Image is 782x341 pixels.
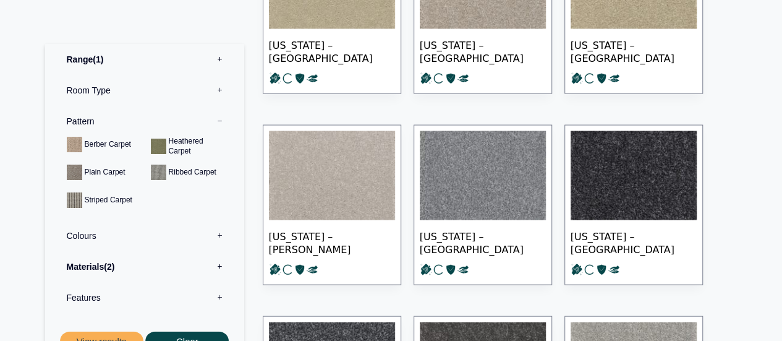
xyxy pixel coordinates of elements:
span: [US_STATE] – [GEOGRAPHIC_DATA] [420,220,546,263]
span: [US_STATE] – [PERSON_NAME] [269,220,395,263]
a: [US_STATE] – [GEOGRAPHIC_DATA] [414,124,552,285]
label: Pattern [54,105,235,136]
img: Puerto Rico Laguna [571,131,697,220]
span: [US_STATE] – [GEOGRAPHIC_DATA] [571,220,697,263]
a: [US_STATE] – [GEOGRAPHIC_DATA] [564,124,703,285]
label: Room Type [54,74,235,105]
span: [US_STATE] – [GEOGRAPHIC_DATA] [269,28,395,72]
label: Colours [54,220,235,251]
label: Features [54,282,235,313]
span: 2 [104,261,114,271]
img: Puerto Rico Gilligaus Island [420,131,546,220]
span: [US_STATE] – [GEOGRAPHIC_DATA] [571,28,697,72]
label: Range [54,43,235,74]
label: Materials [54,251,235,282]
span: 1 [93,54,103,64]
a: [US_STATE] – [PERSON_NAME] [263,124,401,285]
img: Puerto Rico Castillo [269,131,395,220]
span: [US_STATE] – [GEOGRAPHIC_DATA] [420,28,546,72]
